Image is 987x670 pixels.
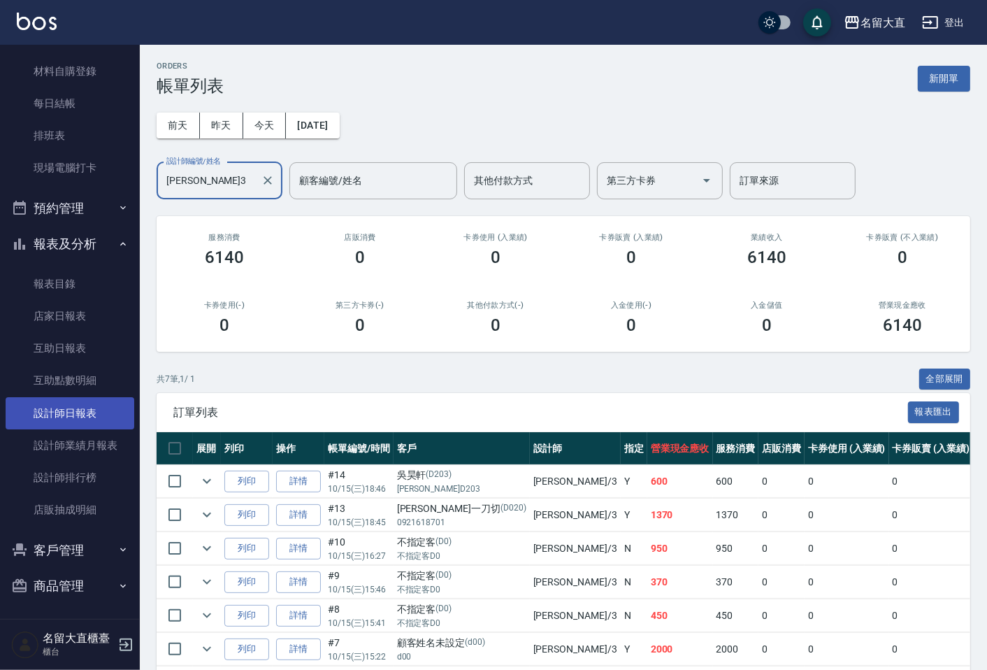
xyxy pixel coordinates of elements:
h3: 0 [762,315,772,335]
th: 操作 [273,432,324,465]
td: 0 [758,465,805,498]
p: 不指定客D0 [397,617,526,629]
button: save [803,8,831,36]
td: 0 [805,532,889,565]
div: 名留大直 [860,14,905,31]
button: expand row [196,571,217,592]
td: Y [621,465,647,498]
td: 600 [647,465,713,498]
p: 櫃台 [43,646,114,658]
td: N [621,532,647,565]
a: 新開單 [918,71,970,85]
td: 2000 [713,633,759,666]
td: 0 [805,499,889,532]
td: 450 [713,599,759,632]
a: 設計師業績月報表 [6,429,134,462]
button: 昨天 [200,113,243,138]
td: [PERSON_NAME] /3 [530,465,621,498]
td: 0 [889,532,974,565]
p: (d00) [465,636,485,650]
td: 0 [889,465,974,498]
th: 店販消費 [758,432,805,465]
a: 材料自購登錄 [6,55,134,87]
h3: 0 [898,248,907,267]
span: 訂單列表 [173,406,908,420]
label: 設計師編號/姓名 [166,156,221,166]
td: 0 [889,599,974,632]
button: 客戶管理 [6,532,134,569]
td: 0 [805,599,889,632]
button: expand row [196,605,217,626]
p: d00 [397,650,526,663]
h3: 0 [626,248,636,267]
td: #10 [324,532,394,565]
a: 排班表 [6,120,134,152]
th: 列印 [221,432,273,465]
h2: 卡券使用 (入業績) [445,233,547,242]
td: #7 [324,633,394,666]
p: 10/15 (三) 15:41 [328,617,390,629]
p: 10/15 (三) 18:46 [328,483,390,495]
button: 列印 [224,471,269,492]
button: 列印 [224,605,269,627]
button: 列印 [224,504,269,526]
h2: 卡券販賣 (不入業績) [851,233,953,242]
div: 不指定客 [397,569,526,583]
td: N [621,599,647,632]
h2: 業績收入 [716,233,818,242]
p: 不指定客D0 [397,550,526,562]
button: 預約管理 [6,190,134,227]
button: expand row [196,538,217,559]
td: 0 [889,499,974,532]
th: 展開 [193,432,221,465]
h2: 卡券使用(-) [173,301,275,310]
p: (D203) [426,468,452,483]
h3: 帳單列表 [157,76,224,96]
td: [PERSON_NAME] /3 [530,566,621,599]
h2: 卡券販賣 (入業績) [580,233,682,242]
h3: 6140 [747,248,786,267]
a: 詳情 [276,504,321,526]
td: 0 [758,633,805,666]
button: 名留大直 [838,8,911,37]
th: 營業現金應收 [647,432,713,465]
h2: 入金使用(-) [580,301,682,310]
button: 新開單 [918,66,970,92]
div: [PERSON_NAME]一刀切 [397,501,526,516]
button: 列印 [224,571,269,593]
button: 商品管理 [6,568,134,604]
th: 卡券販賣 (入業績) [889,432,974,465]
h3: 0 [355,248,365,267]
h3: 6140 [883,315,922,335]
a: 詳情 [276,471,321,492]
td: 0 [805,633,889,666]
button: expand row [196,471,217,492]
p: 10/15 (三) 15:22 [328,650,390,663]
th: 指定 [621,432,647,465]
td: 0 [758,566,805,599]
div: 顧客姓名未設定 [397,636,526,650]
h3: 0 [355,315,365,335]
th: 服務消費 [713,432,759,465]
p: 10/15 (三) 18:45 [328,516,390,529]
td: #14 [324,465,394,498]
th: 客戶 [394,432,530,465]
a: 店家日報表 [6,300,134,332]
button: Open [696,169,718,192]
a: 店販抽成明細 [6,494,134,526]
td: 0 [805,566,889,599]
td: 600 [713,465,759,498]
a: 詳情 [276,639,321,660]
td: 0 [889,566,974,599]
button: Clear [258,171,278,190]
button: [DATE] [286,113,339,138]
p: 0921618701 [397,516,526,529]
td: [PERSON_NAME] /3 [530,532,621,565]
td: Y [621,499,647,532]
td: [PERSON_NAME] /3 [530,633,621,666]
td: 450 [647,599,713,632]
img: Logo [17,13,57,30]
button: 列印 [224,639,269,660]
p: (D020) [500,501,526,516]
th: 設計師 [530,432,621,465]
